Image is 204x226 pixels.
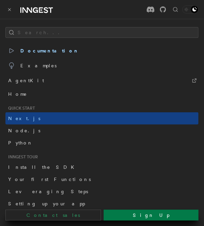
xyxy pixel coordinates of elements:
span: Inngest tour [5,154,38,160]
span: Your first Functions [8,177,91,182]
button: Search... [5,27,199,38]
button: Toggle navigation [5,5,14,14]
a: Contact sales [5,210,101,221]
span: Documentation [8,46,79,55]
span: Setting up your app [8,201,85,206]
a: Node.js [5,125,199,137]
a: Setting up your app [5,198,199,210]
a: AgentKit [5,73,199,88]
a: Documentation [5,43,199,58]
span: Leveraging Steps [8,189,88,194]
span: Node.js [8,128,40,133]
a: Examples [5,58,199,73]
button: Toggle dark mode [182,5,199,14]
span: Home [8,91,27,97]
a: Home [5,88,199,100]
a: Your first Functions [5,173,199,185]
span: Python [8,140,33,145]
button: Find something... [171,5,180,14]
a: Install the SDK [5,161,199,173]
span: Examples [8,61,57,70]
a: Leveraging Steps [5,185,199,198]
span: Next.js [8,116,40,121]
a: Sign Up [104,210,199,221]
a: Python [5,137,199,149]
span: Install the SDK [8,164,78,170]
a: Next.js [5,112,199,125]
span: Quick start [5,106,35,111]
span: AgentKit [8,76,44,85]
